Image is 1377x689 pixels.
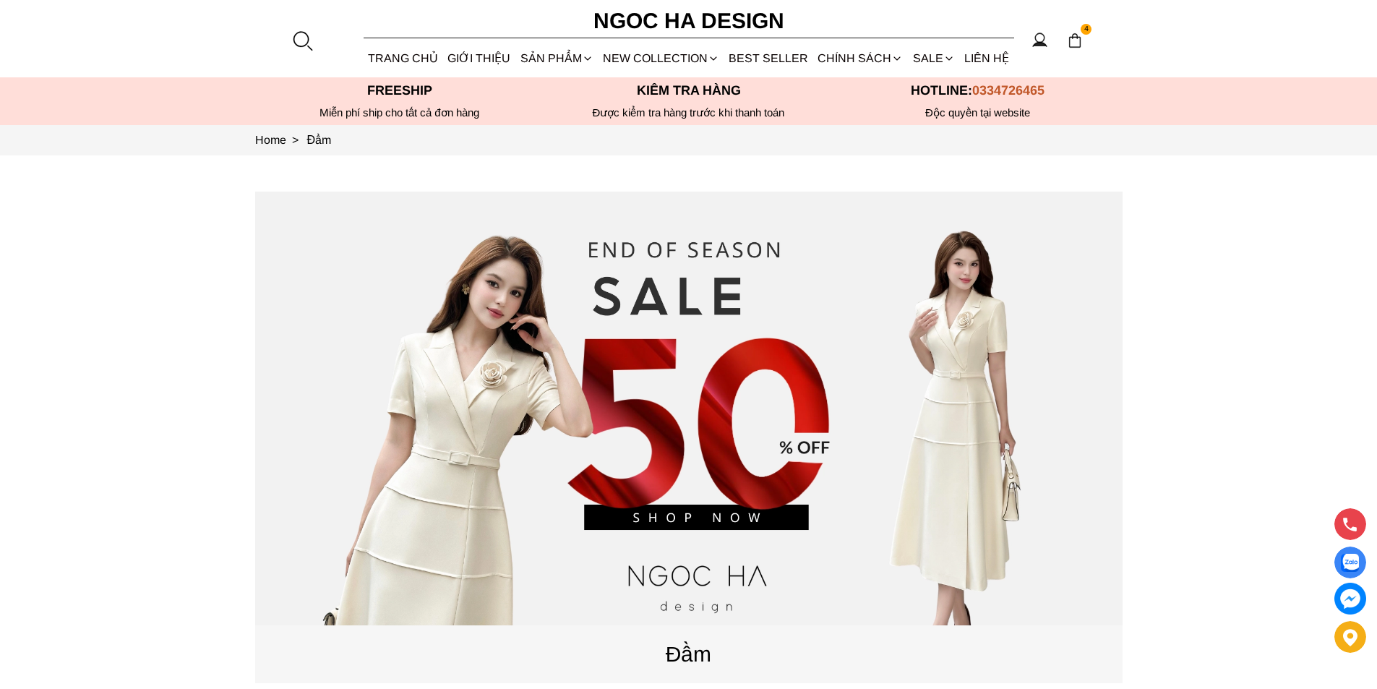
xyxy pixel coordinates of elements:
[286,134,304,146] span: >
[443,39,515,77] a: GIỚI THIỆU
[1081,24,1092,35] span: 4
[813,39,908,77] div: Chính sách
[972,83,1044,98] span: 0334726465
[637,83,741,98] font: Kiểm tra hàng
[724,39,813,77] a: BEST SELLER
[833,106,1123,119] h6: Độc quyền tại website
[544,106,833,119] p: Được kiểm tra hàng trước khi thanh toán
[833,83,1123,98] p: Hotline:
[908,39,959,77] a: SALE
[364,39,443,77] a: TRANG CHỦ
[515,39,598,77] div: SẢN PHẨM
[1334,583,1366,615] a: messenger
[255,134,307,146] a: Link to Home
[580,4,797,38] a: Ngoc Ha Design
[255,83,544,98] p: Freeship
[255,106,544,119] div: Miễn phí ship cho tất cả đơn hàng
[1334,547,1366,578] a: Display image
[598,39,724,77] a: NEW COLLECTION
[307,134,332,146] a: Link to Đầm
[959,39,1013,77] a: LIÊN HỆ
[1341,554,1359,572] img: Display image
[1067,33,1083,48] img: img-CART-ICON-ksit0nf1
[255,637,1123,671] p: Đầm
